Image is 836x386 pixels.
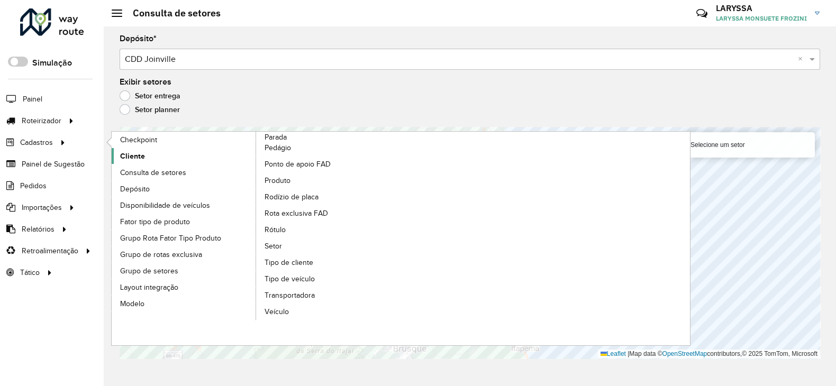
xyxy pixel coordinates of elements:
[120,298,144,309] span: Modelo
[265,142,291,153] span: Pedágio
[265,159,331,170] span: Ponto de apoio FAD
[22,115,61,126] span: Roteirizador
[120,233,221,244] span: Grupo Rota Fator Tipo Produto
[112,246,257,262] a: Grupo de rotas exclusiva
[256,173,401,189] a: Produto
[716,3,807,13] h3: LARYSSA
[22,202,62,213] span: Importações
[112,263,257,279] a: Grupo de setores
[120,104,180,115] label: Setor planner
[20,180,47,191] span: Pedidos
[120,32,157,45] label: Depósito
[112,181,257,197] a: Depósito
[120,167,186,178] span: Consulta de setores
[256,288,401,304] a: Transportadora
[22,245,78,256] span: Retroalimentação
[23,94,42,105] span: Painel
[120,216,190,227] span: Fator tipo de produto
[662,350,707,357] a: OpenStreetMap
[32,57,72,69] label: Simulação
[120,183,150,195] span: Depósito
[265,257,313,268] span: Tipo de cliente
[120,151,145,162] span: Cliente
[265,208,328,219] span: Rota exclusiva FAD
[112,164,257,180] a: Consulta de setores
[265,306,289,317] span: Veículo
[112,132,257,148] a: Checkpoint
[265,132,287,143] span: Parada
[256,304,401,320] a: Veículo
[256,157,401,172] a: Ponto de apoio FAD
[716,14,807,23] span: LARYSSA MONSUETE FROZINI
[22,159,85,170] span: Painel de Sugestão
[112,230,257,246] a: Grupo Rota Fator Tipo Produto
[120,249,202,260] span: Grupo de rotas exclusiva
[690,2,713,25] a: Contato Rápido
[628,350,629,357] span: |
[112,132,401,320] a: Parada
[256,140,401,156] a: Pedágio
[20,267,40,278] span: Tático
[112,148,257,164] a: Cliente
[265,241,282,252] span: Setor
[112,197,257,213] a: Disponibilidade de veículos
[265,191,319,203] span: Rodízio de placa
[601,350,626,357] a: Leaflet
[265,273,315,284] span: Tipo de veículo
[683,132,815,158] div: Selecione um setor
[120,282,178,293] span: Layout integração
[120,265,178,277] span: Grupo de setores
[22,224,54,235] span: Relatórios
[265,175,290,186] span: Produto
[120,200,210,211] span: Disponibilidade de veículos
[256,271,401,287] a: Tipo de veículo
[256,238,401,254] a: Setor
[256,206,401,222] a: Rota exclusiva FAD
[265,290,315,301] span: Transportadora
[120,90,180,101] label: Setor entrega
[256,222,401,238] a: Rótulo
[120,134,157,145] span: Checkpoint
[112,214,257,229] a: Fator tipo de produto
[122,7,221,19] h2: Consulta de setores
[256,189,401,205] a: Rodízio de placa
[20,137,53,148] span: Cadastros
[598,350,820,359] div: Map data © contributors,© 2025 TomTom, Microsoft
[120,76,171,88] label: Exibir setores
[265,224,286,235] span: Rótulo
[256,255,401,271] a: Tipo de cliente
[112,296,257,311] a: Modelo
[112,279,257,295] a: Layout integração
[798,53,807,66] span: Clear all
